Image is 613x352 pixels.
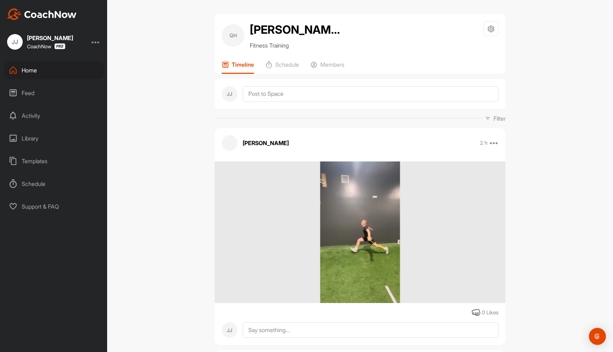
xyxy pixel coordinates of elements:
[4,84,104,102] div: Feed
[4,107,104,125] div: Activity
[320,61,344,68] p: Members
[589,328,606,345] div: Open Intercom Messenger
[222,322,237,338] div: JJ
[222,86,237,102] div: JJ
[493,114,506,123] p: Filter
[258,161,462,303] img: media
[482,309,498,317] div: 0 Likes
[54,43,65,49] img: CoachNow Pro
[250,21,346,38] h2: [PERSON_NAME]/[PERSON_NAME]
[222,24,244,47] div: QH
[4,175,104,193] div: Schedule
[27,35,73,41] div: [PERSON_NAME]
[27,43,65,49] div: CoachNow
[4,61,104,79] div: Home
[250,41,346,50] p: Fitness Training
[4,152,104,170] div: Templates
[4,130,104,147] div: Library
[275,61,299,68] p: Schedule
[4,198,104,215] div: Support & FAQ
[7,34,23,50] div: JJ
[7,9,77,20] img: CoachNow
[243,139,289,147] p: [PERSON_NAME]
[480,139,487,147] p: 2 h
[232,61,254,68] p: Timeline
